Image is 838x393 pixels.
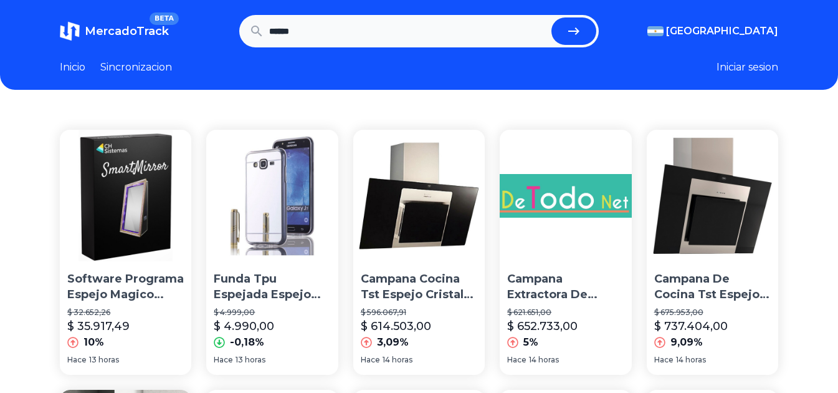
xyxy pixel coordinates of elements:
img: Campana Extractora De Cocina Tst Espejo 90 Cm 3 Velocidades [500,130,631,261]
span: 13 horas [236,355,265,365]
p: $ 737.404,00 [654,318,728,335]
p: Campana Extractora De Cocina Tst Espejo 90 Cm 3 Velocidades [507,271,624,303]
a: Inicio [60,60,85,75]
p: Campana Cocina Tst Espejo Cristal Vidrio 60cm Envio Gratis [361,271,477,303]
span: Hace [361,355,380,365]
p: $ 4.999,00 [214,308,330,318]
span: Hace [654,355,674,365]
p: $ 4.990,00 [214,318,274,335]
span: MercadoTrack [85,24,169,38]
p: Funda Tpu Espejada Espejo Samsung Galaxy A5/a7/j5/j7/prime [214,271,330,303]
span: Hace [67,355,87,365]
span: 14 horas [676,355,706,365]
span: BETA [150,12,179,25]
a: Campana De Cocina Tst Espejo 60 Cm Led Timer PintummCampana De Cocina Tst Espejo 60 Cm Led Timer ... [647,130,778,375]
span: 13 horas [89,355,119,365]
p: $ 652.733,00 [507,318,578,335]
p: $ 614.503,00 [361,318,431,335]
p: Campana De Cocina Tst Espejo 60 Cm Led Timer Pintumm [654,271,771,303]
p: $ 35.917,49 [67,318,130,335]
span: 14 horas [383,355,412,365]
img: Software Programa Espejo Magico Magicmirror Versión Estandar [60,130,191,261]
button: Iniciar sesion [717,60,778,75]
a: Funda Tpu Espejada Espejo Samsung Galaxy A5/a7/j5/j7/primeFunda Tpu Espejada Espejo Samsung Galax... [206,130,338,375]
a: Software Programa Espejo Magico Magicmirror Versión EstandarSoftware Programa Espejo Magico Magic... [60,130,191,375]
p: 9,09% [670,335,703,350]
p: 5% [523,335,538,350]
p: Software Programa Espejo Magico Magicmirror Versión Estandar [67,271,184,303]
p: $ 675.953,00 [654,308,771,318]
button: [GEOGRAPHIC_DATA] [647,24,778,39]
span: 14 horas [529,355,559,365]
p: $ 596.067,91 [361,308,477,318]
img: Campana De Cocina Tst Espejo 60 Cm Led Timer Pintumm [647,130,778,261]
img: Campana Cocina Tst Espejo Cristal Vidrio 60cm Envio Gratis [353,130,485,261]
span: Hace [507,355,526,365]
img: Argentina [647,26,664,36]
p: 10% [83,335,104,350]
a: Campana Extractora De Cocina Tst Espejo 90 Cm 3 VelocidadesCampana Extractora De Cocina Tst Espej... [500,130,631,375]
p: -0,18% [230,335,264,350]
span: Hace [214,355,233,365]
p: 3,09% [377,335,409,350]
a: Campana Cocina Tst Espejo Cristal Vidrio 60cm Envio GratisCampana Cocina Tst Espejo Cristal Vidri... [353,130,485,375]
span: [GEOGRAPHIC_DATA] [666,24,778,39]
a: MercadoTrackBETA [60,21,169,41]
a: Sincronizacion [100,60,172,75]
p: $ 32.652,26 [67,308,184,318]
img: Funda Tpu Espejada Espejo Samsung Galaxy A5/a7/j5/j7/prime [206,130,338,261]
p: $ 621.651,00 [507,308,624,318]
img: MercadoTrack [60,21,80,41]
